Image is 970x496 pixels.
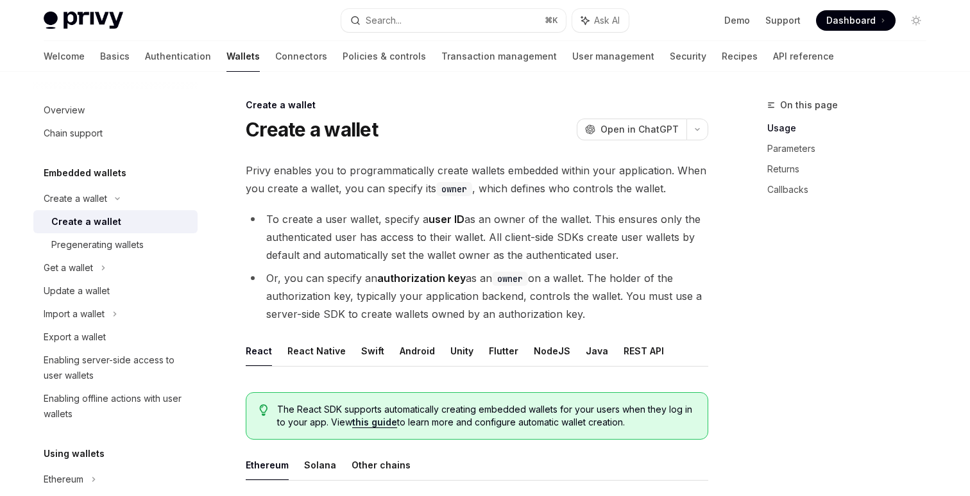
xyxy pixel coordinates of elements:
[246,99,708,112] div: Create a wallet
[145,41,211,72] a: Authentication
[586,336,608,366] button: Java
[545,15,558,26] span: ⌘ K
[767,118,937,138] a: Usage
[624,336,664,366] button: REST API
[352,417,397,428] a: this guide
[44,446,105,461] h5: Using wallets
[489,336,518,366] button: Flutter
[377,272,466,285] strong: authorization key
[44,165,126,181] h5: Embedded wallets
[287,336,346,366] button: React Native
[33,387,198,426] a: Enabling offline actions with user wallets
[436,182,472,196] code: owner
[366,13,402,28] div: Search...
[670,41,706,72] a: Security
[275,41,327,72] a: Connectors
[767,138,937,159] a: Parameters
[600,123,679,136] span: Open in ChatGPT
[767,159,937,179] a: Returns
[572,41,654,72] a: User management
[44,306,105,322] div: Import a wallet
[722,41,758,72] a: Recipes
[492,272,528,286] code: owner
[246,161,708,197] span: Privy enables you to programmatically create wallets embedded within your application. When you c...
[304,450,336,480] button: Solana
[765,14,801,27] a: Support
[100,41,130,72] a: Basics
[429,213,464,226] strong: user ID
[277,403,695,429] span: The React SDK supports automatically creating embedded wallets for your users when they log in to...
[33,349,198,387] a: Enabling server-side access to user wallets
[44,329,106,345] div: Export a wallet
[780,97,838,113] span: On this page
[44,472,83,487] div: Ethereum
[906,10,926,31] button: Toggle dark mode
[577,119,686,140] button: Open in ChatGPT
[44,391,190,422] div: Enabling offline actions with user wallets
[44,41,85,72] a: Welcome
[594,14,620,27] span: Ask AI
[44,126,103,141] div: Chain support
[816,10,896,31] a: Dashboard
[33,99,198,122] a: Overview
[44,283,110,299] div: Update a wallet
[773,41,834,72] a: API reference
[33,210,198,233] a: Create a wallet
[450,336,473,366] button: Unity
[343,41,426,72] a: Policies & controls
[44,103,85,118] div: Overview
[246,336,272,366] button: React
[767,179,937,200] a: Callbacks
[33,279,198,302] a: Update a wallet
[33,326,198,349] a: Export a wallet
[33,122,198,145] a: Chain support
[246,450,289,480] button: Ethereum
[51,237,144,252] div: Pregenerating wallets
[259,404,268,416] svg: Tip
[361,336,384,366] button: Swift
[246,269,708,323] li: Or, you can specify an as an on a wallet. The holder of the authorization key, typically your app...
[724,14,750,27] a: Demo
[44,12,123,29] img: light logo
[226,41,260,72] a: Wallets
[44,191,107,206] div: Create a wallet
[246,118,378,141] h1: Create a wallet
[400,336,435,366] button: Android
[246,210,708,264] li: To create a user wallet, specify a as an owner of the wallet. This ensures only the authenticated...
[33,233,198,256] a: Pregenerating wallets
[534,336,570,366] button: NodeJS
[44,352,190,383] div: Enabling server-side access to user wallets
[352,450,411,480] button: Other chains
[572,9,629,32] button: Ask AI
[44,260,93,276] div: Get a wallet
[341,9,566,32] button: Search...⌘K
[51,214,121,229] div: Create a wallet
[826,14,876,27] span: Dashboard
[441,41,557,72] a: Transaction management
